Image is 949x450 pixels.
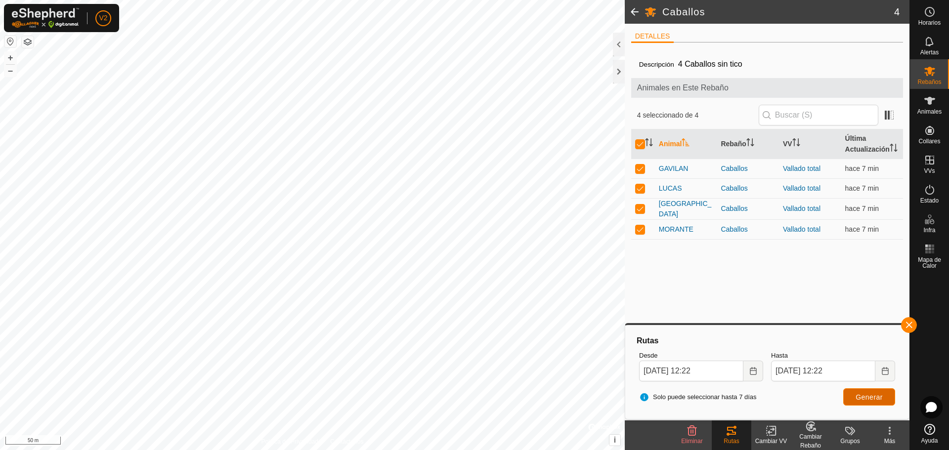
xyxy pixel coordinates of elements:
[655,129,717,159] th: Animal
[330,437,363,446] a: Contáctenos
[631,31,674,43] li: DETALLES
[843,388,895,406] button: Generar
[912,257,947,269] span: Mapa de Calor
[4,52,16,64] button: +
[681,438,702,445] span: Eliminar
[792,140,800,148] p-sorticon: Activar para ordenar
[779,129,841,159] th: VV
[721,183,775,194] div: Caballos
[659,164,689,174] span: GAVILAN
[921,438,938,444] span: Ayuda
[721,164,775,174] div: Caballos
[639,351,763,361] label: Desde
[783,205,820,212] a: Vallado total
[659,199,713,219] span: [GEOGRAPHIC_DATA]
[746,140,754,148] p-sorticon: Activar para ordenar
[261,437,318,446] a: Política de Privacidad
[830,437,870,446] div: Grupos
[4,65,16,77] button: –
[845,205,879,212] span: 21 ago 2025, 12:15
[659,224,693,235] span: MORANTE
[717,129,779,159] th: Rebaño
[712,437,751,446] div: Rutas
[783,164,820,172] a: Vallado total
[923,227,935,233] span: Infra
[659,183,682,194] span: LUCAS
[920,49,939,55] span: Alertas
[917,79,941,85] span: Rebaños
[917,109,942,115] span: Animales
[791,432,830,450] div: Cambiar Rebaño
[639,392,757,402] span: Solo puede seleccionar hasta 7 días
[721,224,775,235] div: Caballos
[662,6,894,18] h2: Caballos
[721,204,775,214] div: Caballos
[894,4,900,19] span: 4
[22,36,34,48] button: Capas del Mapa
[4,36,16,47] button: Restablecer Mapa
[841,129,904,159] th: Última Actualización
[856,393,883,401] span: Generar
[645,140,653,148] p-sorticon: Activar para ordenar
[875,361,895,381] button: Choose Date
[870,437,909,446] div: Más
[743,361,763,381] button: Choose Date
[99,13,107,23] span: V2
[751,437,791,446] div: Cambiar VV
[12,8,79,28] img: Logo Gallagher
[845,164,879,172] span: 21 ago 2025, 12:15
[920,198,939,204] span: Estado
[783,184,820,192] a: Vallado total
[845,225,879,233] span: 21 ago 2025, 12:15
[759,105,878,125] input: Buscar (S)
[637,110,759,121] span: 4 seleccionado de 4
[637,82,897,94] span: Animales en Este Rebaño
[682,140,690,148] p-sorticon: Activar para ordenar
[614,436,616,444] span: i
[924,168,935,174] span: VVs
[674,56,746,72] span: 4 Caballos sin tico
[639,61,674,68] label: Descripción
[609,435,620,446] button: i
[771,351,895,361] label: Hasta
[910,420,949,448] a: Ayuda
[635,335,899,347] div: Rutas
[890,145,898,153] p-sorticon: Activar para ordenar
[918,20,941,26] span: Horarios
[918,138,940,144] span: Collares
[845,184,879,192] span: 21 ago 2025, 12:15
[783,225,820,233] a: Vallado total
